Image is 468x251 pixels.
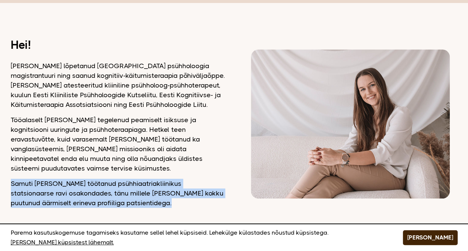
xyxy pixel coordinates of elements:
[11,115,225,173] p: Tööalaselt [PERSON_NAME] tegelenud peamiselt isiksuse ja kognitsiooni uuringute ja psühhoteraapia...
[11,40,225,50] h2: Hei!
[11,228,384,247] p: Parema kasutuskogemuse tagamiseks kasutame sellel lehel küpsiseid. Lehekülge külastades nõustud k...
[11,179,225,208] p: Samuti [PERSON_NAME] töötanud psühhiaatriakliinikus statsionaarse ravi osakondades, tänu millele ...
[11,61,225,109] p: [PERSON_NAME] lõpetanud [GEOGRAPHIC_DATA] psühholoogia magistrantuuri ning saanud kognitiiv-käitu...
[403,230,458,245] button: [PERSON_NAME]
[251,50,449,198] img: Dagmar vaatamas kaamerasse
[11,238,114,247] a: [PERSON_NAME] küpsistest lähemalt.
